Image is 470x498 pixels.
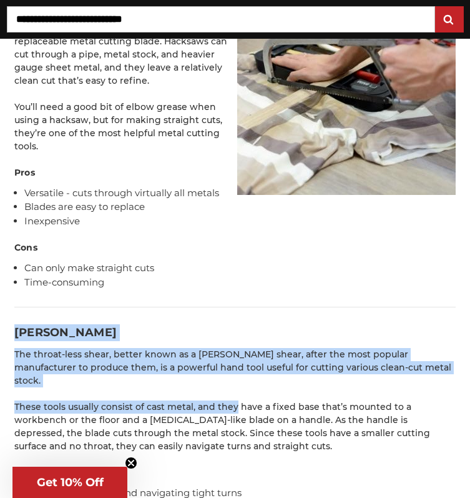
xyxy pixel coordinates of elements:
[125,457,137,469] button: Close teaser
[24,200,456,214] li: Blades are easy to replace
[14,401,456,453] p: These tools usually consist of cast metal, and they have a fixed base that’s mounted to a workben...
[14,348,456,387] p: The throat-less shear, better known as a [PERSON_NAME] shear, after the most popular manufacturer...
[24,214,456,229] li: Inexpensive
[14,466,456,479] h4: Pros
[14,241,456,254] h4: Cons
[24,276,456,290] li: Time-consuming
[14,101,456,153] p: You’ll need a good bit of elbow grease when using a hacksaw, but for making straight cuts, they’r...
[437,7,462,32] input: Submit
[24,186,456,201] li: Versatile - cuts through virtually all metals
[37,476,104,489] span: Get 10% Off
[14,324,456,341] h3: [PERSON_NAME]
[14,166,456,179] h4: Pros
[24,261,456,276] li: Can only make straight cuts
[12,467,127,498] div: Get 10% OffClose teaser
